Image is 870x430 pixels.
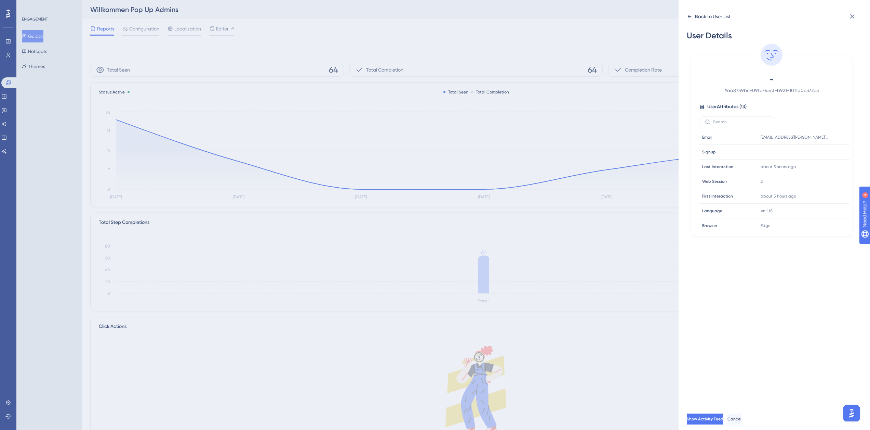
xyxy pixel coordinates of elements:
div: User Details [687,30,856,41]
span: Browser [702,223,717,228]
span: Edge [761,223,771,228]
div: Back to User List [695,12,731,21]
span: Show Activity Feed [687,416,723,422]
span: Last Interaction [702,164,733,169]
span: Web Session [702,179,727,184]
span: [EMAIL_ADDRESS][PERSON_NAME][DOMAIN_NAME] [761,135,829,140]
iframe: UserGuiding AI Assistant Launcher [841,403,862,423]
span: 2 [761,179,763,184]
span: Cancel [727,416,741,422]
button: Show Activity Feed [687,414,723,425]
input: Search [713,119,768,124]
span: en-US [761,208,773,214]
span: - [761,149,763,155]
span: Language [702,208,722,214]
time: about 3 hours ago [761,164,796,169]
span: First Interaction [702,193,733,199]
button: Cancel [727,414,741,425]
span: Email [702,135,712,140]
div: 4 [48,3,50,9]
span: Need Help? [16,2,43,10]
time: about 5 hours ago [761,194,796,199]
span: Signup [702,149,716,155]
span: User Attributes ( 13 ) [707,103,747,111]
span: - [711,74,832,85]
span: # aa8759bc-09fc-4ecf-b921-1011a0e372e3 [711,86,832,94]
